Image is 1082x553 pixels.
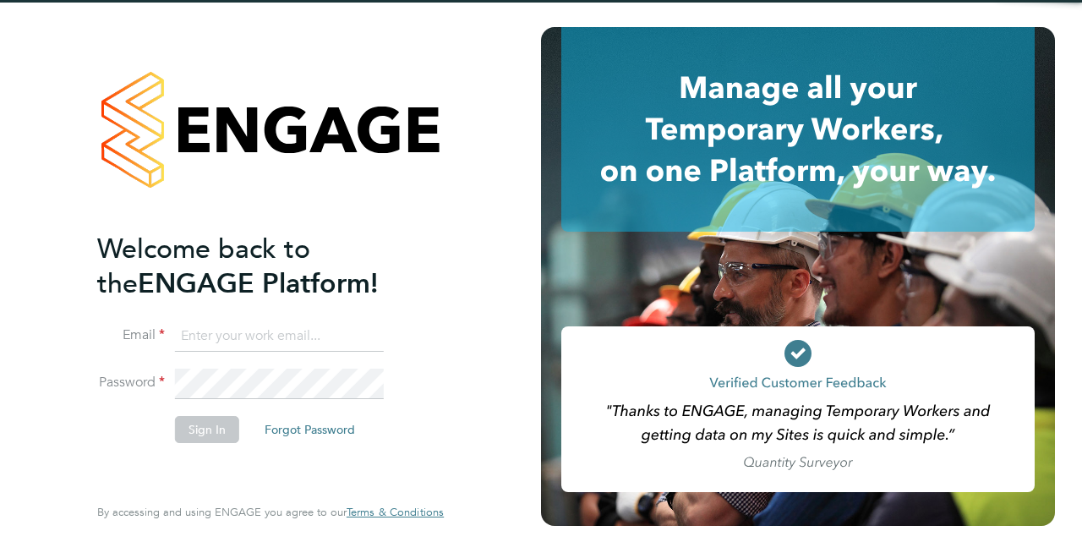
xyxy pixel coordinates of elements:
[97,374,165,391] label: Password
[97,232,427,301] h2: ENGAGE Platform!
[97,326,165,344] label: Email
[347,506,444,519] a: Terms & Conditions
[97,505,444,519] span: By accessing and using ENGAGE you agree to our
[175,321,384,352] input: Enter your work email...
[175,416,239,443] button: Sign In
[251,416,369,443] button: Forgot Password
[97,233,310,300] span: Welcome back to the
